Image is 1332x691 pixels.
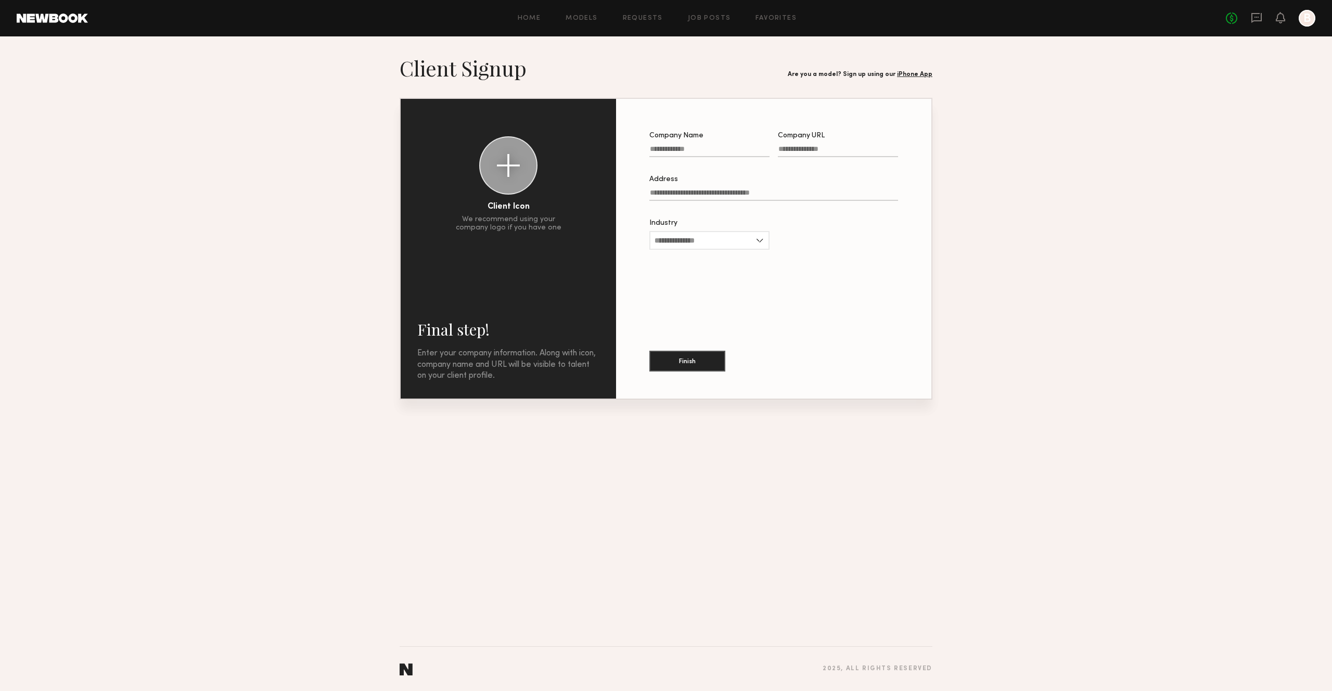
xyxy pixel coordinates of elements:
h2: Final step! [417,319,599,340]
div: Client Icon [488,203,530,211]
div: Enter your company information. Along with icon, company name and URL will be visible to talent o... [417,348,599,382]
div: Company Name [649,132,770,139]
a: Job Posts [688,15,731,22]
div: Are you a model? Sign up using our [788,71,932,78]
input: Company Name [649,145,770,157]
div: Company URL [778,132,898,139]
h1: Client Signup [400,55,527,81]
input: Address [649,189,898,201]
div: Address [649,176,898,183]
a: Home [518,15,541,22]
a: B [1299,10,1315,27]
div: We recommend using your company logo if you have one [456,215,561,232]
a: iPhone App [897,71,932,78]
input: Company URL [778,145,898,157]
button: Finish [649,351,725,372]
a: Favorites [755,15,797,22]
div: Industry [649,220,770,227]
div: 2025 , all rights reserved [823,666,932,672]
a: Models [566,15,597,22]
a: Requests [623,15,663,22]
